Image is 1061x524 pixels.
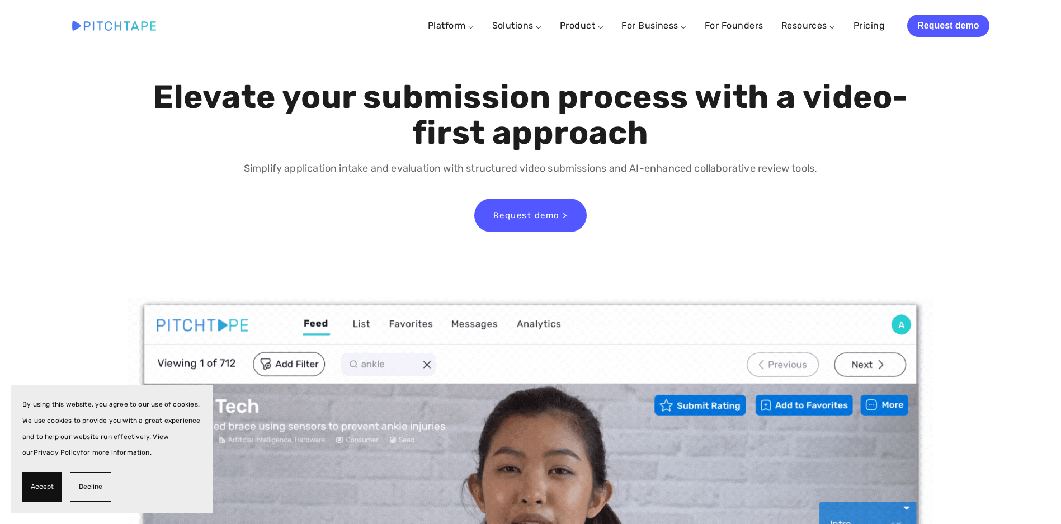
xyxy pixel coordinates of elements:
a: Product ⌵ [560,20,603,31]
p: By using this website, you agree to our use of cookies. We use cookies to provide you with a grea... [22,396,201,461]
span: Decline [79,479,102,495]
a: Request demo > [474,199,587,232]
a: Request demo [907,15,989,37]
button: Decline [70,472,111,502]
a: For Founders [705,16,763,36]
a: Platform ⌵ [428,20,474,31]
section: Cookie banner [11,385,213,513]
a: Privacy Policy [34,449,81,456]
img: Pitchtape | Video Submission Management Software [72,21,156,30]
p: Simplify application intake and evaluation with structured video submissions and AI-enhanced coll... [150,160,911,177]
a: Solutions ⌵ [492,20,542,31]
a: For Business ⌵ [621,20,687,31]
h1: Elevate your submission process with a video-first approach [150,79,911,151]
a: Resources ⌵ [781,20,836,31]
a: Pricing [853,16,885,36]
button: Accept [22,472,62,502]
span: Accept [31,479,54,495]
